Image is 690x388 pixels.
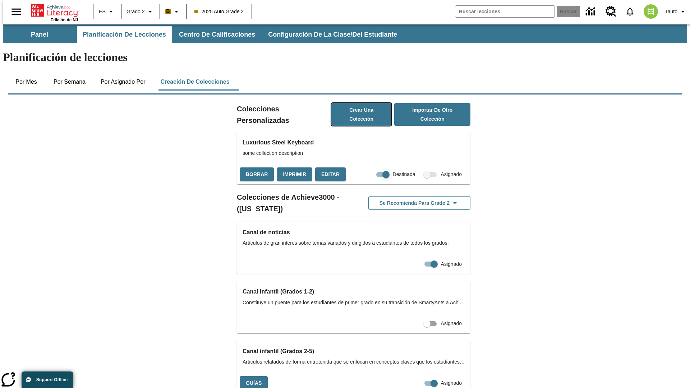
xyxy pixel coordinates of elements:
[368,196,470,210] button: Se recomienda para Grado 2
[581,2,601,22] a: Centro de información
[441,260,462,268] span: Asignado
[237,103,331,126] h2: Colecciones Personalizadas
[639,2,662,21] button: Escoja un nuevo avatar
[36,377,68,382] span: Support Offline
[3,26,404,43] div: Subbarra de navegación
[665,8,677,15] span: Tauto
[243,227,465,237] h3: Canal de noticias
[3,51,687,64] h1: Planificación de lecciones
[243,287,465,297] h3: Canal infantil (Grados 1-2)
[243,149,465,157] span: some collection description
[51,18,78,22] span: Edición de NJ
[268,31,397,39] span: Configuración de la clase/del estudiante
[4,26,75,43] button: Panel
[277,167,312,181] button: Imprimir, Se abrirá en una ventana nueva
[6,1,27,22] button: Abrir el menú lateral
[243,346,465,356] h3: Canal infantil (Grados 2-5)
[166,7,170,16] span: B
[237,191,354,214] h2: Colecciones de Achieve3000 - ([US_STATE])
[22,371,73,388] button: Support Offline
[243,239,465,247] span: Artículos de gran interés sobre temas variados y dirigidos a estudiantes de todos los grados.
[77,26,172,43] button: Planificación de lecciones
[126,8,145,15] span: Grado 2
[331,103,392,126] button: Crear una colección
[31,31,48,39] span: Panel
[662,5,690,18] button: Perfil/Configuración
[83,31,166,39] span: Planificación de lecciones
[644,4,658,19] img: avatar image
[99,8,106,15] span: ES
[179,31,255,39] span: Centro de calificaciones
[48,73,91,91] button: Por semana
[31,3,78,22] div: Portada
[96,5,119,18] button: Lenguaje: ES, Selecciona un idioma
[155,73,235,91] button: Creación de colecciones
[3,24,687,43] div: Subbarra de navegación
[315,167,346,181] button: Editar
[243,138,465,148] h3: Luxurious Steel Keyboard
[124,5,157,18] button: Grado: Grado 2, Elige un grado
[393,171,415,178] span: Destinada
[441,171,462,178] span: Asignado
[162,5,184,18] button: Boost El color de la clase es anaranjado claro. Cambiar el color de la clase.
[240,167,274,181] button: Borrar
[194,8,244,15] span: 2025 Auto Grade 2
[8,73,44,91] button: Por mes
[243,299,465,306] span: Constituye un puente para los estudiantes de primer grado en su transición de SmartyAnts a Achiev...
[95,73,151,91] button: Por asignado por
[601,2,621,21] a: Centro de recursos, Se abrirá en una pestaña nueva.
[394,103,470,126] button: Importar de otro Colección
[262,26,403,43] button: Configuración de la clase/del estudiante
[31,3,78,18] a: Portada
[455,6,555,17] input: Buscar campo
[173,26,261,43] button: Centro de calificaciones
[243,358,465,366] span: Artículos relatados de forma entretenida que se enfocan en conceptos claves que los estudiantes a...
[621,2,639,21] a: Notificaciones
[441,320,462,327] span: Asignado
[441,379,462,387] span: Asignado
